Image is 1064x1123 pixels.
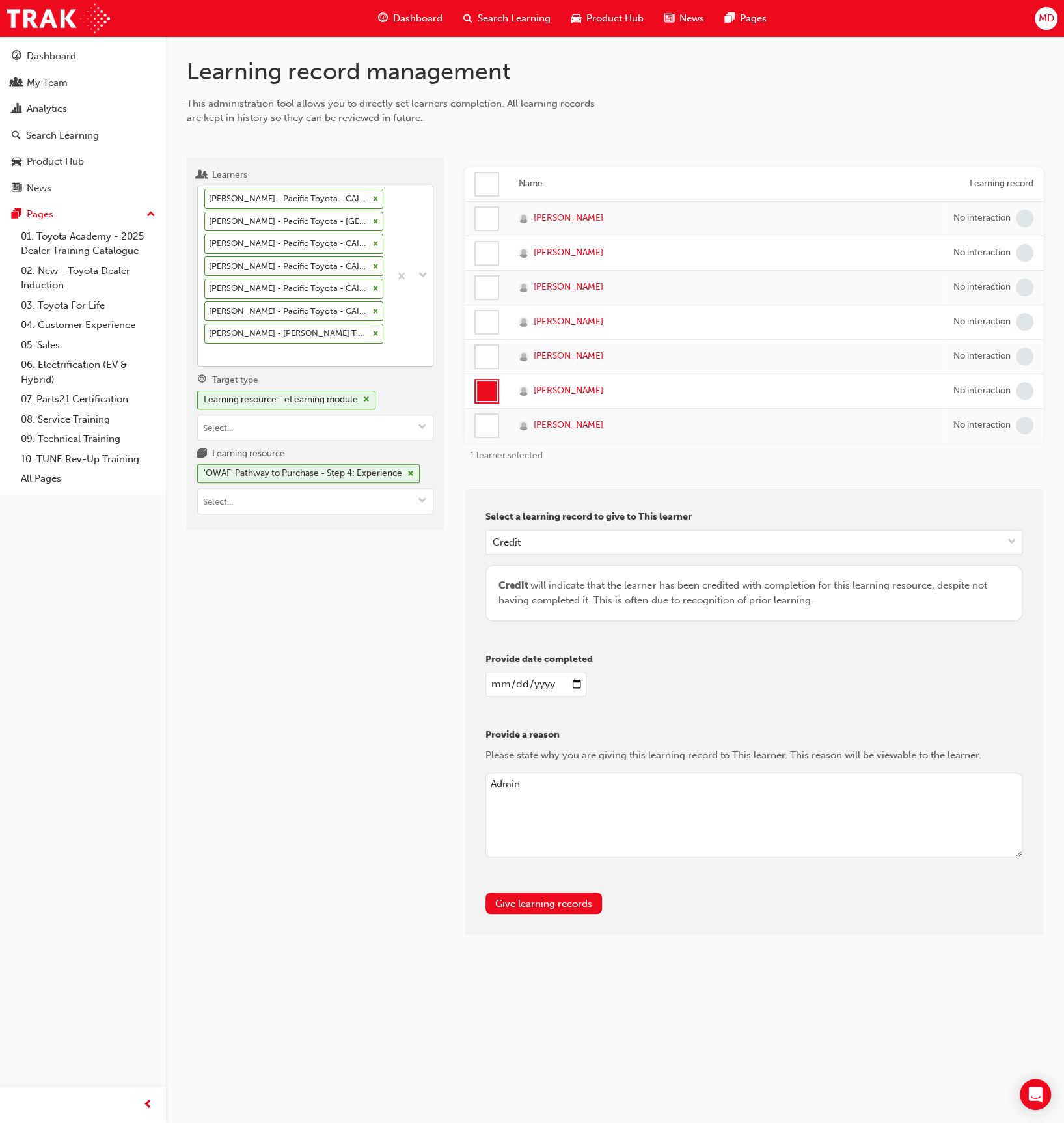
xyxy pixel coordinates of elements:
span: [PERSON_NAME] [534,245,603,260]
div: Learning resource - eLearning module [204,393,358,408]
a: All Pages [16,469,161,489]
button: toggle menu [412,415,433,440]
span: [PERSON_NAME] [534,418,603,433]
div: No interaction [953,281,1011,294]
a: 08. Service Training [16,409,161,430]
a: [PERSON_NAME] [519,245,934,260]
a: 04. Customer Experience [16,315,161,335]
button: Pages [5,202,161,227]
div: No interaction [953,316,1011,328]
div: No interaction [953,419,1011,432]
span: learningRecordVerb_NONE-icon [1016,210,1033,227]
div: Learning record [953,176,1033,191]
span: pages-icon [725,10,735,27]
span: news-icon [664,10,674,27]
div: [PERSON_NAME] - Pacific Toyota - CAIRNS [205,234,368,253]
a: 07. Parts21 Certification [16,389,161,409]
span: target-icon [197,374,207,386]
a: [PERSON_NAME] [519,280,934,295]
div: [PERSON_NAME] - Pacific Toyota - [GEOGRAPHIC_DATA], [GEOGRAPHIC_DATA] Toyota - MORNINGSIDE [205,212,368,231]
span: Dashboard [393,11,443,26]
div: Open Intercom Messenger [1020,1079,1051,1110]
img: Trak [7,4,110,33]
div: News [27,181,51,196]
a: [PERSON_NAME] [519,349,934,364]
span: cross-icon [407,470,414,478]
a: [PERSON_NAME] [519,383,934,398]
a: car-iconProduct Hub [561,5,654,32]
a: News [5,176,161,201]
a: [PERSON_NAME] [519,314,934,329]
span: guage-icon [12,51,21,62]
span: [PERSON_NAME] [534,280,603,295]
span: search-icon [12,130,21,142]
div: 'OWAF' Pathway to Purchase - Step 4: Experience [204,466,402,481]
div: will indicate that the learner has been credited with completion for this learning resource, desp... [498,578,1009,607]
a: 09. Technical Training [16,429,161,449]
div: Target type [212,374,258,387]
span: Search Learning [478,11,551,26]
span: car-icon [571,10,581,27]
span: news-icon [12,183,21,195]
div: No interaction [953,385,1011,397]
span: learningRecordVerb_NONE-icon [1016,244,1033,262]
span: down-icon [418,423,427,434]
div: [PERSON_NAME] - Pacific Toyota - CAIRNS [205,302,368,321]
button: toggle menu [412,489,433,514]
div: Pages [27,207,53,222]
a: pages-iconPages [715,5,777,32]
a: 03. Toyota For Life [16,296,161,316]
span: up-icon [146,206,156,223]
div: Credit [493,534,521,549]
a: Search Learning [5,124,161,148]
div: Dashboard [27,49,76,64]
button: DashboardMy TeamAnalyticsSearch LearningProduct HubNews [5,42,161,202]
div: My Team [27,76,68,90]
a: My Team [5,71,161,95]
span: learningRecordVerb_NONE-icon [1016,382,1033,400]
a: guage-iconDashboard [368,5,453,32]
p: Select a learning record to give to This learner [485,510,1022,525]
span: [PERSON_NAME] [534,211,603,226]
div: Learning resource [212,447,285,460]
textarea: Admin [485,773,1022,857]
a: Analytics [5,97,161,121]
a: Product Hub [5,150,161,174]
a: [PERSON_NAME] [519,211,934,226]
input: Target typeLearning resource - eLearning modulecross-icontoggle menu [198,415,433,440]
a: 06. Electrification (EV & Hybrid) [16,355,161,389]
span: learningRecordVerb_NONE-icon [1016,313,1033,331]
div: No interaction [953,212,1011,225]
span: 1 learner selected [470,450,543,461]
span: learningresource-icon [197,449,207,460]
div: No interaction [953,247,1011,259]
span: learningRecordVerb_NONE-icon [1016,417,1033,434]
span: search-icon [463,10,472,27]
a: search-iconSearch Learning [453,5,561,32]
input: enter a date [485,672,586,697]
div: Search Learning [26,128,99,143]
th: Name [509,167,944,202]
span: Product Hub [586,11,644,26]
div: [PERSON_NAME] - Pacific Toyota - CAIRNS [205,189,368,208]
input: Learning resource'OWAF' Pathway to Purchase - Step 4: Experiencecross-icontoggle menu [198,489,433,514]
span: down-icon [1007,534,1016,551]
span: learningRecordVerb_NONE-icon [1016,348,1033,365]
span: guage-icon [378,10,388,27]
span: cross-icon [363,396,370,404]
span: people-icon [12,77,21,89]
p: Provide date completed [485,652,1022,667]
div: No interaction [953,350,1011,363]
a: 01. Toyota Academy - 2025 Dealer Training Catalogue [16,227,161,261]
a: news-iconNews [654,5,715,32]
span: Pages [740,11,767,26]
span: chart-icon [12,104,21,115]
a: Dashboard [5,44,161,68]
span: users-icon [197,170,207,182]
div: [PERSON_NAME] - Pacific Toyota - CAIRNS [205,279,368,298]
span: down-icon [418,496,427,507]
a: 05. Sales [16,335,161,355]
p: Provide a reason [485,728,1022,743]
